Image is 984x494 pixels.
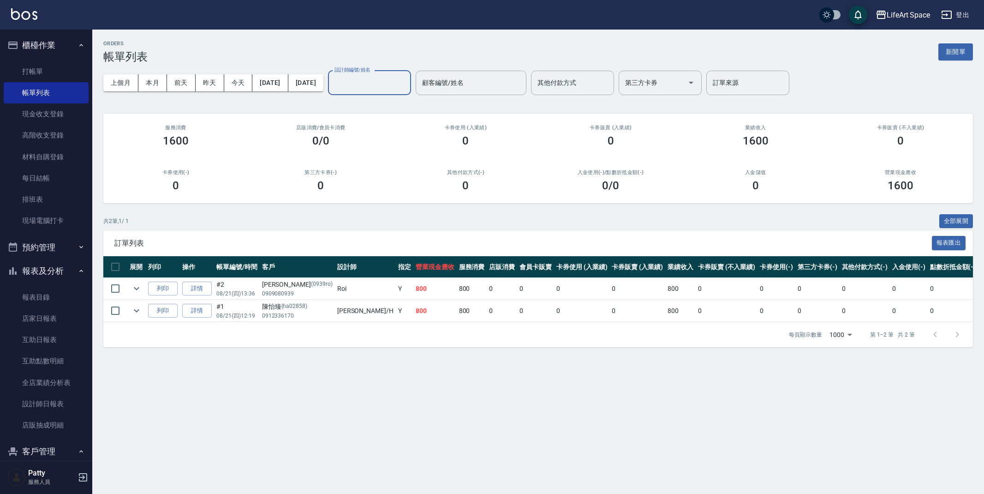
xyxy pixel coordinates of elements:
button: 預約管理 [4,235,89,259]
a: 店家日報表 [4,308,89,329]
button: 櫃檯作業 [4,33,89,57]
a: 互助日報表 [4,329,89,350]
button: [DATE] [288,74,323,91]
td: 0 [840,278,890,300]
h3: 0/0 [312,134,329,147]
button: Open [684,75,698,90]
td: 0 [554,300,610,322]
p: (ha02858) [281,302,308,312]
p: 共 2 筆, 1 / 1 [103,217,129,225]
button: [DATE] [252,74,288,91]
button: 客戶管理 [4,440,89,464]
p: 0909080939 [262,289,333,298]
h3: 帳單列表 [103,50,148,63]
td: 0 [928,278,978,300]
th: 入金使用(-) [890,256,928,278]
h3: 0 [173,179,179,192]
h3: 1600 [743,134,769,147]
p: 第 1–2 筆 共 2 筆 [870,331,915,339]
h3: 1600 [888,179,913,192]
th: 操作 [180,256,214,278]
td: 800 [665,278,696,300]
h2: 卡券使用(-) [114,169,237,175]
td: 800 [665,300,696,322]
td: 0 [487,300,517,322]
button: expand row [130,304,143,318]
th: 營業現金應收 [413,256,457,278]
a: 報表目錄 [4,287,89,308]
h3: 0 [897,134,904,147]
td: 0 [609,300,665,322]
td: 0 [795,300,840,322]
h2: 業績收入 [694,125,817,131]
label: 設計師編號/姓名 [334,66,370,73]
a: 現金收支登錄 [4,103,89,125]
th: 店販消費 [487,256,517,278]
a: 詳情 [182,282,212,296]
a: 全店業績分析表 [4,372,89,393]
th: 卡券使用(-) [757,256,795,278]
button: 昨天 [196,74,224,91]
a: 每日結帳 [4,168,89,189]
td: 0 [890,300,928,322]
h3: 1600 [163,134,189,147]
button: 今天 [224,74,253,91]
p: (0939ro) [311,280,333,289]
div: [PERSON_NAME] [262,280,333,289]
button: LifeArt Space [872,6,934,24]
a: 帳單列表 [4,82,89,103]
a: 互助點數明細 [4,350,89,372]
button: 上個月 [103,74,138,91]
h2: 營業現金應收 [839,169,962,175]
button: expand row [130,282,143,295]
h3: 0 [462,179,469,192]
div: LifeArt Space [887,9,930,21]
h2: 店販消費 /會員卡消費 [259,125,382,131]
button: 新開單 [938,43,973,60]
a: 材料自購登錄 [4,146,89,168]
h2: 入金儲值 [694,169,817,175]
button: 報表匯出 [932,236,966,250]
a: 詳情 [182,304,212,318]
p: 每頁顯示數量 [789,331,822,339]
th: 業績收入 [665,256,696,278]
a: 報表匯出 [932,238,966,247]
h2: 卡券使用 (入業績) [404,125,527,131]
h2: 卡券販賣 (入業績) [549,125,672,131]
p: 服務人員 [28,478,75,486]
td: 0 [517,278,554,300]
span: 訂單列表 [114,239,932,248]
td: [PERSON_NAME] /H [335,300,396,322]
th: 服務消費 [457,256,487,278]
td: #1 [214,300,260,322]
td: 800 [457,300,487,322]
div: 陳怡臻 [262,302,333,312]
h3: 服務消費 [114,125,237,131]
td: 0 [609,278,665,300]
td: 0 [517,300,554,322]
th: 卡券販賣 (入業績) [609,256,665,278]
h2: 第三方卡券(-) [259,169,382,175]
td: 0 [890,278,928,300]
td: 0 [928,300,978,322]
h3: 0 [752,179,759,192]
th: 第三方卡券(-) [795,256,840,278]
th: 會員卡販賣 [517,256,554,278]
a: 高階收支登錄 [4,125,89,146]
button: 報表及分析 [4,259,89,283]
th: 指定 [396,256,413,278]
td: 800 [413,300,457,322]
h3: 0 /0 [602,179,619,192]
th: 展開 [127,256,146,278]
p: 08/21 (四) 12:19 [216,312,257,320]
td: 0 [795,278,840,300]
button: 本月 [138,74,167,91]
td: 800 [413,278,457,300]
td: 0 [757,300,795,322]
a: 店販抽成明細 [4,415,89,436]
td: Y [396,300,413,322]
td: Y [396,278,413,300]
td: #2 [214,278,260,300]
td: 0 [696,278,757,300]
h2: 入金使用(-) /點數折抵金額(-) [549,169,672,175]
